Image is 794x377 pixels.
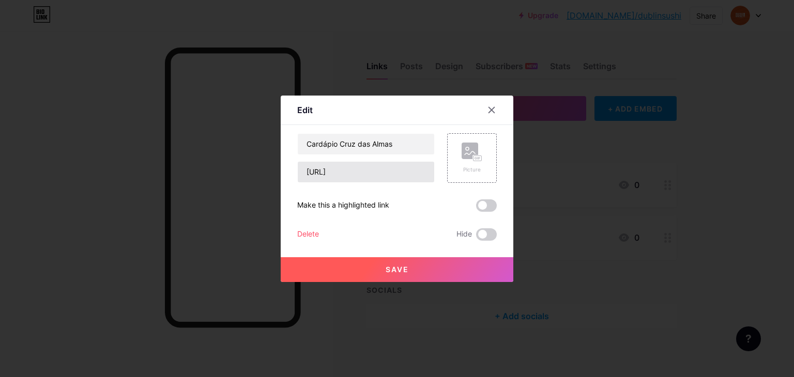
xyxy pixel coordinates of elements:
[298,134,434,154] input: Title
[281,257,513,282] button: Save
[456,228,472,241] span: Hide
[297,104,313,116] div: Edit
[297,228,319,241] div: Delete
[298,162,434,182] input: URL
[462,166,482,174] div: Picture
[297,199,389,212] div: Make this a highlighted link
[386,265,409,274] span: Save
